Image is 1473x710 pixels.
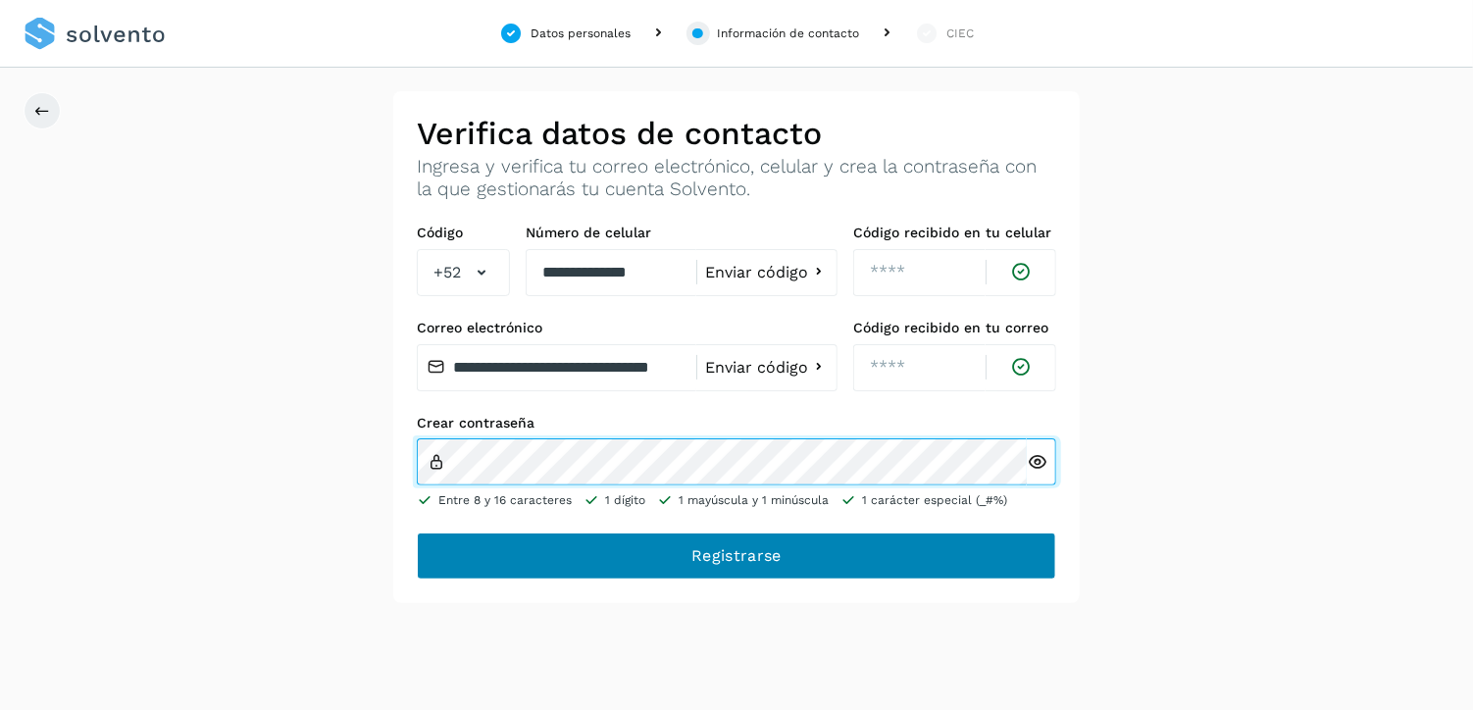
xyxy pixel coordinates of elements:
button: Enviar código [705,262,829,282]
button: Enviar código [705,357,829,378]
h2: Verifica datos de contacto [417,115,1056,152]
span: +52 [433,261,461,284]
label: Correo electrónico [417,320,838,336]
li: 1 mayúscula y 1 minúscula [657,491,829,509]
span: Registrarse [691,545,781,567]
p: Ingresa y verifica tu correo electrónico, celular y crea la contraseña con la que gestionarás tu ... [417,156,1056,201]
label: Número de celular [526,225,838,241]
label: Código [417,225,510,241]
label: Crear contraseña [417,415,1056,431]
li: Entre 8 y 16 caracteres [417,491,572,509]
label: Código recibido en tu correo [853,320,1056,336]
div: Información de contacto [718,25,860,42]
li: 1 dígito [584,491,645,509]
button: Registrarse [417,532,1056,580]
div: Datos personales [532,25,632,42]
div: CIEC [947,25,975,42]
span: Enviar código [705,265,808,280]
li: 1 carácter especial (_#%) [840,491,1007,509]
label: Código recibido en tu celular [853,225,1056,241]
span: Enviar código [705,360,808,376]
